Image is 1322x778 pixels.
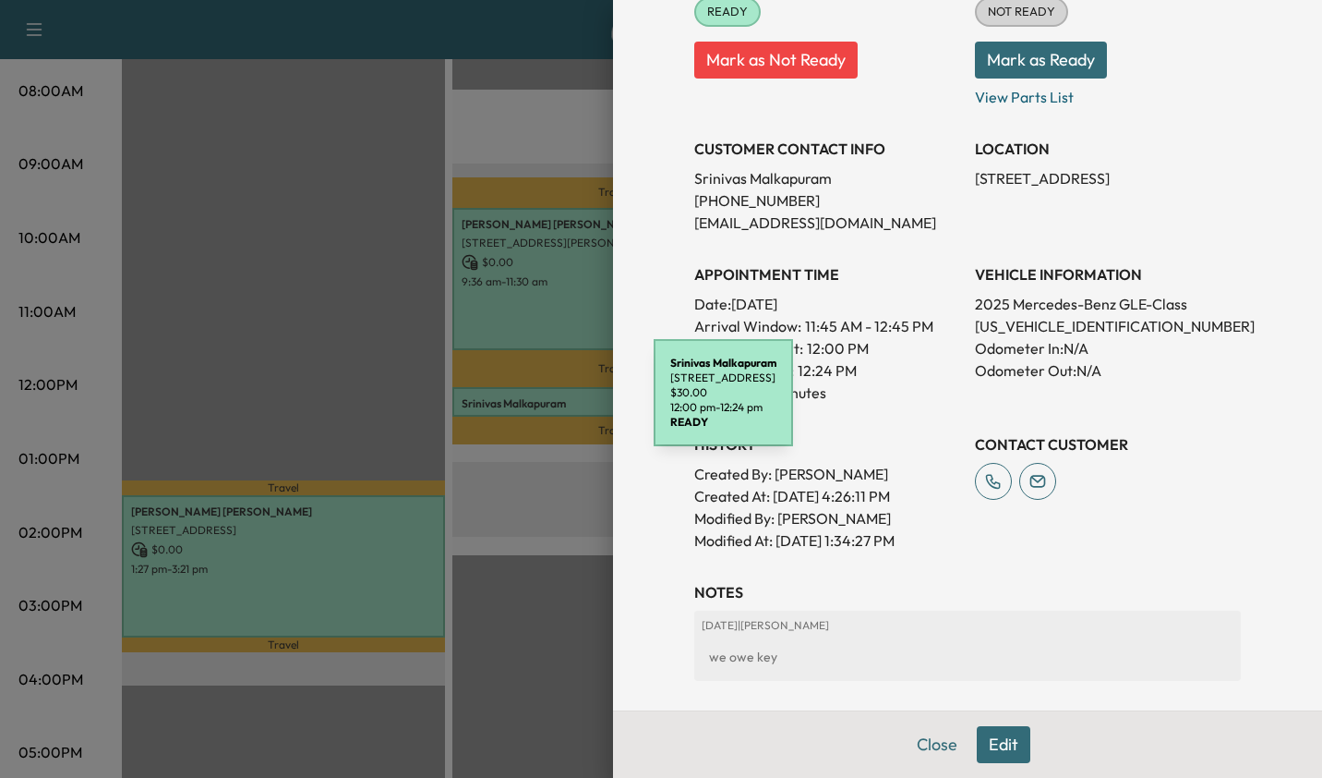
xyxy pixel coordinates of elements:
[694,463,960,485] p: Created By : [PERSON_NAME]
[905,726,969,763] button: Close
[975,293,1241,315] p: 2025 Mercedes-Benz GLE-Class
[975,138,1241,160] h3: LOCATION
[975,433,1241,456] h3: CONTACT CUSTOMER
[694,167,960,189] p: Srinivas Malkapuram
[694,382,960,404] p: Duration: 24 minutes
[694,189,960,212] p: [PHONE_NUMBER]
[702,640,1233,674] div: we owe key
[694,581,1241,603] h3: NOTES
[694,337,803,359] p: Scheduled Start:
[670,400,776,415] p: 12:00 pm - 12:24 pm
[694,507,960,529] p: Modified By : [PERSON_NAME]
[975,315,1241,337] p: [US_VEHICLE_IDENTIFICATION_NUMBER]
[975,79,1241,108] p: View Parts List
[977,3,1066,21] span: NOT READY
[670,385,776,400] p: $ 30.00
[975,42,1107,79] button: Mark as Ready
[975,337,1241,359] p: Odometer In: N/A
[694,485,960,507] p: Created At : [DATE] 4:26:11 PM
[694,42,858,79] button: Mark as Not Ready
[670,356,776,370] b: Srinivas Malkapuram
[694,433,960,456] h3: History
[807,337,869,359] p: 12:00 PM
[694,212,960,234] p: [EMAIL_ADDRESS][DOMAIN_NAME]
[694,529,960,552] p: Modified At : [DATE] 1:34:27 PM
[670,371,776,385] p: [STREET_ADDRESS]
[694,138,960,160] h3: CUSTOMER CONTACT INFO
[694,315,960,337] p: Arrival Window:
[975,263,1241,286] h3: VEHICLE INFORMATION
[805,315,933,337] span: 11:45 AM - 12:45 PM
[694,293,960,315] p: Date: [DATE]
[702,618,1233,633] p: [DATE] | [PERSON_NAME]
[977,726,1030,763] button: Edit
[975,167,1241,189] p: [STREET_ADDRESS]
[696,3,759,21] span: READY
[670,415,708,429] b: READY
[975,359,1241,382] p: Odometer Out: N/A
[798,359,857,382] p: 12:24 PM
[694,263,960,286] h3: APPOINTMENT TIME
